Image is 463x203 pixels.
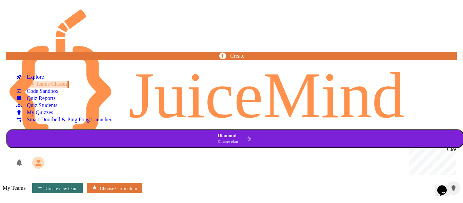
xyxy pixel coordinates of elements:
span: Change plan [218,139,238,143]
div: Smart Doorbell & Ping Pong Launcher [16,117,112,123]
div: My Account [25,155,46,170]
div: Diamond [218,133,238,144]
div: My Quizzes [16,109,53,116]
a: My Quizzes [16,109,53,117]
div: My Teams [3,185,25,191]
div: Quiz Reports [16,95,56,101]
a: Quiz Reports [16,95,56,102]
a: Quiz Students [16,102,57,109]
a: Create new team [32,183,82,193]
a: Smart Doorbell & Ping Pong Launcher [16,117,112,124]
iframe: chat widget [435,176,456,196]
div: Code Sandbox [16,88,59,94]
a: Explore [16,74,44,81]
img: logo-orange.svg [9,9,454,137]
div: Chat with us now!Close [3,3,47,43]
div: Explore [16,74,44,80]
a: Create [6,52,457,60]
div: Quiz Students [16,102,57,108]
a: My Teams/Classes [16,81,69,88]
iframe: chat widget [407,146,456,175]
div: My Notifications [3,157,25,168]
a: Code Sandbox [16,88,59,95]
div: My Teams/Classes [16,81,67,87]
a: Choose Curriculum [87,183,142,193]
